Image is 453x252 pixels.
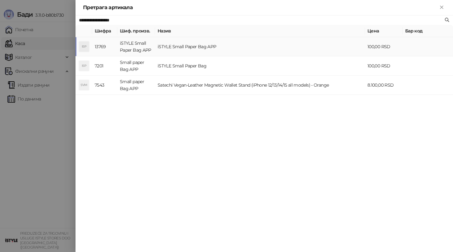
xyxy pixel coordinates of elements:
[117,25,155,37] th: Шиф. произв.
[155,76,365,95] td: Satechi Vegan-Leather Magnetic Wallet Stand (iPhone 12/13/14/15 all models) - Orange
[92,37,117,56] td: 13769
[365,25,403,37] th: Цена
[403,25,453,37] th: Бар код
[117,37,155,56] td: iSTYLE Small Paper Bag APP
[117,56,155,76] td: Small paper Bag APP
[438,4,445,11] button: Close
[365,56,403,76] td: 100,00 RSD
[92,76,117,95] td: 7543
[79,80,89,90] div: SVM
[155,37,365,56] td: iSTYLE Small Paper Bag APP
[365,76,403,95] td: 8.100,00 RSD
[92,25,117,37] th: Шифра
[79,61,89,71] div: ISP
[79,42,89,52] div: ISP
[83,4,438,11] div: Претрага артикала
[365,37,403,56] td: 100,00 RSD
[155,56,365,76] td: iSTYLE Small Paper Bag
[155,25,365,37] th: Назив
[92,56,117,76] td: 7201
[117,76,155,95] td: Small paper Bag APP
